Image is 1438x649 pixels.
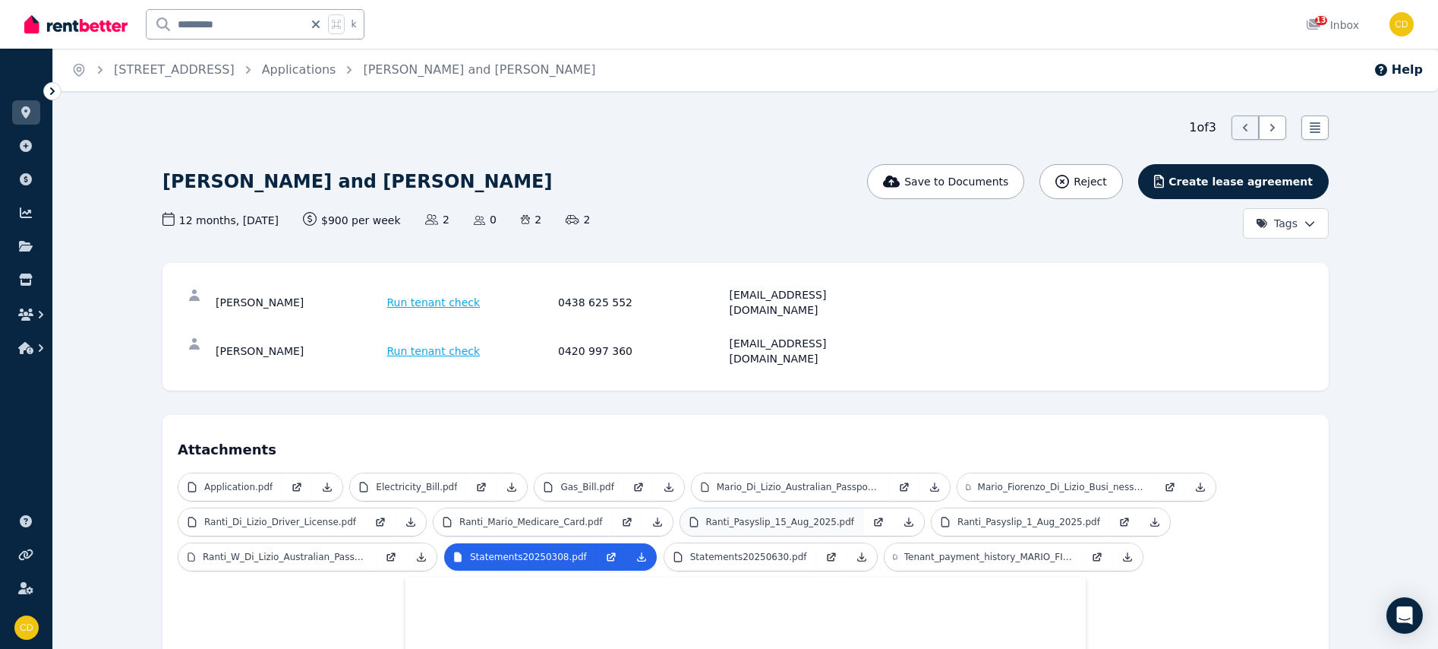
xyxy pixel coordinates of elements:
[932,508,1109,536] a: Ranti_Pasyslip_1_Aug_2025.pdf
[730,287,897,318] div: [EMAIL_ADDRESS][DOMAIN_NAME]
[365,508,396,536] a: Open in new Tab
[1082,543,1112,571] a: Open in new Tab
[178,473,282,501] a: Application.pdf
[690,551,807,563] p: Statements20250630.pdf
[216,287,383,318] div: [PERSON_NAME]
[387,295,481,310] span: Run tenant check
[1168,174,1313,189] span: Create lease agreement
[566,212,590,227] span: 2
[434,508,611,536] a: Ranti_Mario_Medicare_Card.pdf
[1389,12,1414,36] img: Chris Dimitropoulos
[885,543,1082,571] a: Tenant_payment_history_MARIO_FIORENZO_DI_LIZIO_AND_RANTI_W.pdf
[178,543,376,571] a: Ranti_W_Di_Lizio_Australian_Passport.pdf
[162,212,279,228] span: 12 months , [DATE]
[978,481,1146,493] p: Mario_Fiorenzo_Di_Lizio_Busi_nessCheqAcctPlus_043685855_31.pdf
[957,473,1155,501] a: Mario_Fiorenzo_Di_Lizio_Busi_nessCheqAcctPlus_043685855_31.pdf
[1138,164,1329,199] button: Create lease agreement
[596,543,626,571] a: Open in new Tab
[406,543,437,571] a: Download Attachment
[1373,61,1423,79] button: Help
[535,473,623,501] a: Gas_Bill.pdf
[262,62,336,77] a: Applications
[470,551,587,563] p: Statements20250308.pdf
[560,481,613,493] p: Gas_Bill.pdf
[1386,597,1423,634] div: Open Intercom Messenger
[558,287,725,318] div: 0438 625 552
[351,18,356,30] span: k
[396,508,426,536] a: Download Attachment
[1243,208,1329,239] button: Tags
[53,49,613,91] nav: Breadcrumb
[204,516,356,528] p: Ranti_Di_Lizio_Driver_License.pdf
[312,473,342,501] a: Download Attachment
[889,473,919,501] a: Open in new Tab
[521,212,541,227] span: 2
[626,543,657,571] a: Download Attachment
[680,508,864,536] a: Ranti_Pasyslip_15_Aug_2025.pdf
[474,212,497,227] span: 0
[303,212,401,228] span: $900 per week
[1109,508,1140,536] a: Open in new Tab
[847,543,877,571] a: Download Attachment
[1074,174,1106,189] span: Reject
[203,551,367,563] p: Ranti_W_Di_Lizio_Australian_Passport.pdf
[1155,473,1185,501] a: Open in new Tab
[114,62,235,77] a: [STREET_ADDRESS]
[216,336,383,366] div: [PERSON_NAME]
[904,551,1073,563] p: Tenant_payment_history_MARIO_FIORENZO_DI_LIZIO_AND_RANTI_W.pdf
[612,508,642,536] a: Open in new Tab
[466,473,497,501] a: Open in new Tab
[282,473,312,501] a: Open in new Tab
[654,473,684,501] a: Download Attachment
[816,543,847,571] a: Open in new Tab
[1185,473,1216,501] a: Download Attachment
[204,481,273,493] p: Application.pdf
[863,508,894,536] a: Open in new Tab
[867,164,1025,199] button: Save to Documents
[1112,543,1143,571] a: Download Attachment
[664,543,816,571] a: Statements20250630.pdf
[957,516,1100,528] p: Ranti_Pasyslip_1_Aug_2025.pdf
[717,481,880,493] p: Mario_Di_Lizio_Australian_Passport.jpg
[459,516,602,528] p: Ranti_Mario_Medicare_Card.pdf
[24,13,128,36] img: RentBetter
[1140,508,1170,536] a: Download Attachment
[178,430,1313,461] h4: Attachments
[692,473,889,501] a: Mario_Di_Lizio_Australian_Passport.jpg
[376,481,457,493] p: Electricity_Bill.pdf
[350,473,466,501] a: Electricity_Bill.pdf
[376,543,406,571] a: Open in new Tab
[558,336,725,366] div: 0420 997 360
[919,473,950,501] a: Download Attachment
[1039,164,1122,199] button: Reject
[425,212,449,227] span: 2
[1306,17,1359,33] div: Inbox
[178,508,365,536] a: Ranti_Di_Lizio_Driver_License.pdf
[904,174,1008,189] span: Save to Documents
[444,543,596,571] a: Statements20250308.pdf
[363,62,595,77] a: [PERSON_NAME] and [PERSON_NAME]
[1189,119,1216,137] span: 1 of 3
[706,516,855,528] p: Ranti_Pasyslip_15_Aug_2025.pdf
[623,473,654,501] a: Open in new Tab
[730,336,897,366] div: [EMAIL_ADDRESS][DOMAIN_NAME]
[1256,216,1298,231] span: Tags
[497,473,527,501] a: Download Attachment
[1315,16,1327,25] span: 13
[642,508,673,536] a: Download Attachment
[162,169,552,194] h1: [PERSON_NAME] and [PERSON_NAME]
[387,343,481,359] span: Run tenant check
[894,508,924,536] a: Download Attachment
[14,616,39,640] img: Chris Dimitropoulos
